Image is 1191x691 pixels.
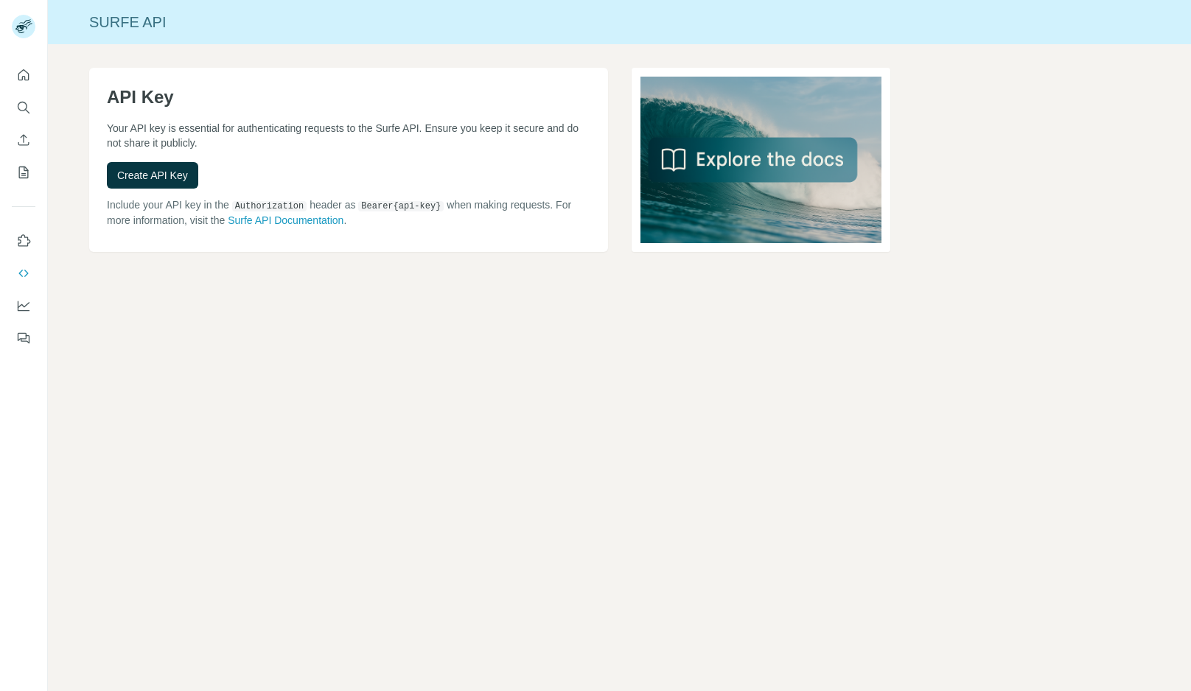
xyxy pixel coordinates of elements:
[228,214,343,226] a: Surfe API Documentation
[107,197,590,228] p: Include your API key in the header as when making requests. For more information, visit the .
[12,127,35,153] button: Enrich CSV
[358,201,444,211] code: Bearer {api-key}
[12,325,35,351] button: Feedback
[12,62,35,88] button: Quick start
[232,201,307,211] code: Authorization
[12,94,35,121] button: Search
[12,292,35,319] button: Dashboard
[117,168,188,183] span: Create API Key
[12,260,35,287] button: Use Surfe API
[107,162,198,189] button: Create API Key
[107,121,590,150] p: Your API key is essential for authenticating requests to the Surfe API. Ensure you keep it secure...
[12,228,35,254] button: Use Surfe on LinkedIn
[12,159,35,186] button: My lists
[107,85,590,109] h1: API Key
[48,12,1191,32] div: Surfe API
